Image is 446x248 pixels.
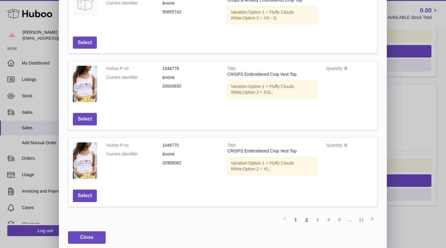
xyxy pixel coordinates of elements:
[290,214,301,225] a: 1
[162,9,219,15] dd: 95855742
[106,75,162,80] dt: Current Identifier
[73,142,97,179] img: CRISPS Embroidered Crop Vest Top
[68,231,106,244] button: Close
[322,138,377,185] td: 0
[345,214,356,225] span: ...
[334,214,345,225] a: 5
[106,142,162,148] dt: Huboo P no
[243,16,277,20] span: Option 2 = XS - S;
[227,6,317,24] div: Variation:
[227,72,317,77] div: CRISPS Embroidered Crop Vest Top
[162,142,219,148] dd: 1048775
[162,0,219,6] dd: &none
[231,161,294,171] span: Option 1 = Fluffy Clouds White;
[162,83,219,89] dd: 33000830
[322,61,377,108] td: 0
[162,151,219,157] dd: &none
[227,148,317,154] div: CRISPS Embroidered Crop Vest Top
[227,80,317,99] div: Variation:
[162,160,219,166] dd: 32968062
[73,37,97,49] button: Select
[243,90,273,95] span: Option 2 = XXL;
[162,66,219,72] dd: 1048776
[243,166,270,171] span: Option 2 = XL;
[227,66,237,72] strong: Title
[73,66,97,102] img: CRISPS Embroidered Crop Vest Top
[301,214,312,225] a: 2
[162,75,219,80] dd: &none
[106,66,162,72] dt: Huboo P no
[80,235,94,240] span: Close
[106,0,162,6] dt: Current Identifier
[73,113,97,125] button: Select
[227,157,317,175] div: Variation:
[231,10,294,20] span: Option 1 = Fluffy Clouds White;
[326,66,345,72] strong: Quantity
[323,214,334,225] a: 4
[326,143,345,149] strong: Quantity
[356,214,367,225] a: 11
[231,84,294,95] span: Option 1 = Fluffy Clouds White;
[73,190,97,202] button: Select
[227,143,237,149] strong: Title
[106,151,162,157] dt: Current Identifier
[312,214,323,225] a: 3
